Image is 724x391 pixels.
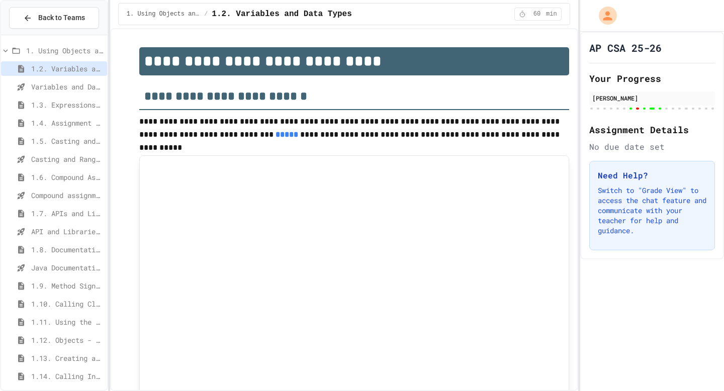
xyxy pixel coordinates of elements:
[31,317,103,327] span: 1.11. Using the Math Class
[31,172,103,182] span: 1.6. Compound Assignment Operators
[598,169,706,181] h3: Need Help?
[31,63,103,74] span: 1.2. Variables and Data Types
[38,13,85,23] span: Back to Teams
[31,154,103,164] span: Casting and Ranges of variables - Quiz
[31,136,103,146] span: 1.5. Casting and Ranges of Values
[31,118,103,128] span: 1.4. Assignment and Input
[682,351,714,381] iframe: chat widget
[546,10,557,18] span: min
[589,141,715,153] div: No due date set
[212,8,351,20] span: 1.2. Variables and Data Types
[9,7,99,29] button: Back to Teams
[31,190,103,201] span: Compound assignment operators - Quiz
[31,335,103,345] span: 1.12. Objects - Instances of Classes
[31,81,103,92] span: Variables and Data Types - Quiz
[598,185,706,236] p: Switch to "Grade View" to access the chat feature and communicate with your teacher for help and ...
[31,299,103,309] span: 1.10. Calling Class Methods
[204,10,208,18] span: /
[589,71,715,85] h2: Your Progress
[589,123,715,137] h2: Assignment Details
[641,307,714,350] iframe: chat widget
[31,244,103,255] span: 1.8. Documentation with Comments and Preconditions
[31,262,103,273] span: Java Documentation with Comments - Topic 1.8
[127,10,200,18] span: 1. Using Objects and Methods
[592,93,712,103] div: [PERSON_NAME]
[31,208,103,219] span: 1.7. APIs and Libraries
[31,226,103,237] span: API and Libraries - Topic 1.7
[589,41,662,55] h1: AP CSA 25-26
[529,10,545,18] span: 60
[31,353,103,363] span: 1.13. Creating and Initializing Objects: Constructors
[31,280,103,291] span: 1.9. Method Signatures
[31,371,103,381] span: 1.14. Calling Instance Methods
[588,4,619,27] div: My Account
[31,100,103,110] span: 1.3. Expressions and Output [New]
[26,45,103,56] span: 1. Using Objects and Methods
